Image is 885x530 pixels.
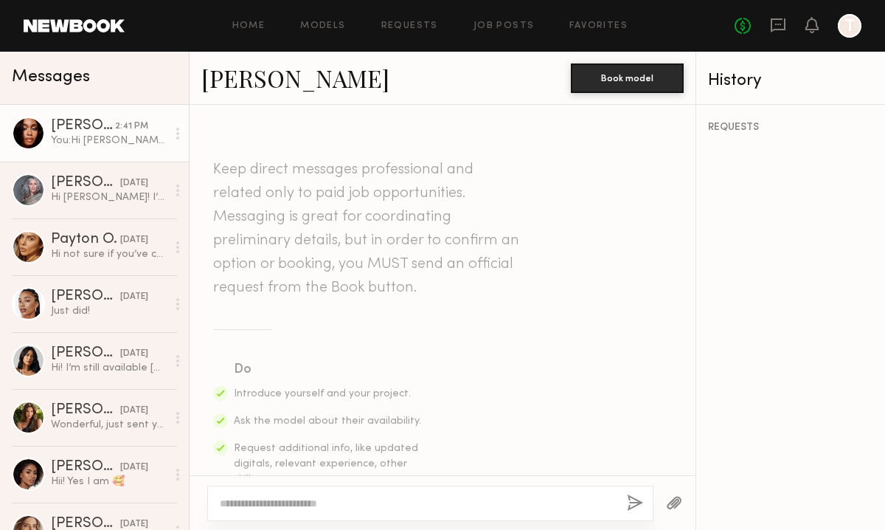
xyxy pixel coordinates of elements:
div: [PERSON_NAME] [51,403,120,418]
span: Request additional info, like updated digitals, relevant experience, other skills, etc. [234,444,418,484]
div: Hii! Yes I am 🥰 [51,475,167,489]
div: [PERSON_NAME] [51,289,120,304]
div: 2:41 PM [115,120,148,134]
div: [PERSON_NAME] [51,176,120,190]
a: Book model [571,71,684,83]
div: [DATE] [120,347,148,361]
a: T [838,14,861,38]
div: Payton O. [51,233,120,247]
a: Job Posts [473,21,535,31]
div: Just did! [51,304,167,318]
div: [PERSON_NAME] [51,346,120,361]
div: [DATE] [120,404,148,418]
div: [DATE] [120,290,148,304]
div: Hi [PERSON_NAME]! I’m good thank you. Hope all is well with you! I’d love to learn more about the... [51,190,167,204]
div: Hi not sure if you’ve casted another person for this project yet or not but my job [DATE] just go... [51,247,167,261]
a: Models [300,21,345,31]
div: You: Hi [PERSON_NAME]! My name is [PERSON_NAME] and I’m a producer at O Positiv Health, a women’s... [51,134,167,148]
span: Introduce yourself and your project. [234,389,411,399]
span: Messages [12,69,90,86]
div: REQUESTS [708,123,873,133]
div: Wonderful, just sent you an email ☺️ [51,418,167,432]
button: Book model [571,63,684,93]
div: Do [234,359,423,380]
div: Hi! I’m still available [DATE] [51,361,167,375]
div: History [708,72,873,89]
div: [DATE] [120,176,148,190]
header: Keep direct messages professional and related only to paid job opportunities. Messaging is great ... [213,158,523,300]
a: Requests [381,21,438,31]
div: [DATE] [120,233,148,247]
div: [PERSON_NAME] [51,460,120,475]
div: [PERSON_NAME] [51,119,115,134]
span: Ask the model about their availability. [234,416,421,426]
div: [DATE] [120,461,148,475]
a: [PERSON_NAME] [201,62,389,94]
a: Favorites [569,21,628,31]
a: Home [232,21,265,31]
